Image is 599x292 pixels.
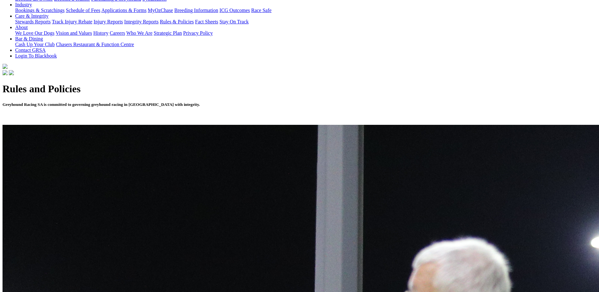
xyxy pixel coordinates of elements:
[93,19,123,24] a: Injury Reports
[15,42,55,47] a: Cash Up Your Club
[124,19,159,24] a: Integrity Reports
[15,19,51,24] a: Stewards Reports
[101,8,147,13] a: Applications & Forms
[15,8,596,13] div: Industry
[219,19,249,24] a: Stay On Track
[219,8,250,13] a: ICG Outcomes
[56,42,134,47] a: Chasers Restaurant & Function Centre
[195,19,218,24] a: Fact Sheets
[3,83,596,95] h1: Rules and Policies
[15,25,28,30] a: About
[15,19,596,25] div: Care & Integrity
[15,47,45,53] a: Contact GRSA
[15,30,596,36] div: About
[3,64,8,69] img: logo-grsa-white.png
[3,70,8,75] img: facebook.svg
[110,30,125,36] a: Careers
[3,102,596,107] h5: Greyhound Racing SA is committed to governing greyhound racing in [GEOGRAPHIC_DATA] with integrity.
[52,19,92,24] a: Track Injury Rebate
[174,8,218,13] a: Breeding Information
[15,30,54,36] a: We Love Our Dogs
[15,36,43,41] a: Bar & Dining
[9,70,14,75] img: twitter.svg
[148,8,173,13] a: MyOzChase
[183,30,213,36] a: Privacy Policy
[15,42,596,47] div: Bar & Dining
[93,30,108,36] a: History
[154,30,182,36] a: Strategic Plan
[160,19,194,24] a: Rules & Policies
[251,8,271,13] a: Race Safe
[15,2,32,7] a: Industry
[56,30,92,36] a: Vision and Values
[66,8,100,13] a: Schedule of Fees
[126,30,153,36] a: Who We Are
[15,53,57,58] a: Login To Blackbook
[15,8,64,13] a: Bookings & Scratchings
[15,13,49,19] a: Care & Integrity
